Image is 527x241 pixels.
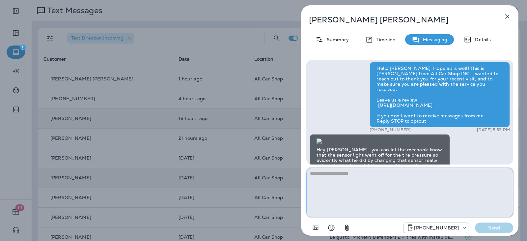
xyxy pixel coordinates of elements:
p: [PERSON_NAME] [PERSON_NAME] [309,15,489,24]
img: twilio-download [317,138,322,144]
span: Sent [356,65,360,71]
p: Messaging [420,37,447,42]
button: Add in a premade template [309,221,322,234]
div: Hello [PERSON_NAME], Hope all is well! This is [PERSON_NAME] from All Car Shop INC. I wanted to r... [370,62,510,127]
p: Details [472,37,491,42]
p: Summary [323,37,349,42]
div: Hey [PERSON_NAME]- you can let the mechanic know that the sensor light went off for the tire pres... [310,134,450,188]
p: [PHONE_NUMBER] [414,225,459,230]
p: [DATE] 5:53 PM [477,127,510,133]
button: Select an emoji [325,221,338,234]
div: +1 (689) 265-4479 [403,224,468,232]
p: [PHONE_NUMBER] [370,127,411,133]
p: Timeline [373,37,395,42]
